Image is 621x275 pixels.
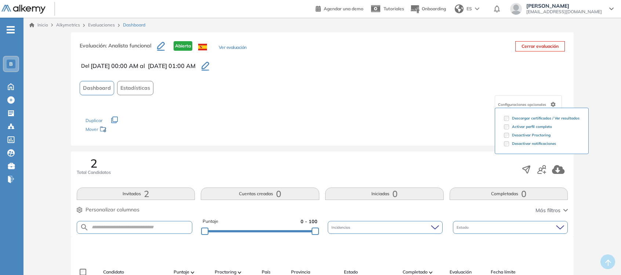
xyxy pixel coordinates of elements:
[90,157,97,169] span: 2
[81,62,89,70] span: Del
[495,95,562,114] div: Configuraciones opcionales
[77,206,139,214] button: Personalizar columnas
[331,225,352,230] span: Incidencias
[140,61,145,70] span: al
[410,1,446,17] button: Onboarding
[450,187,568,200] button: Completadas0
[512,141,556,146] span: Desactivar notificaciones
[80,41,157,57] h3: Evaluación
[88,22,115,28] a: Evaluaciones
[535,207,560,214] span: Más filtros
[535,207,568,214] button: Más filtros
[512,132,551,138] span: Desactivar Proctoring
[203,218,218,225] span: Puntaje
[301,218,317,225] span: 0 - 100
[117,81,153,95] button: Estadísticas
[324,6,363,11] span: Agendar una demo
[475,7,479,10] img: arrow
[7,29,15,31] i: -
[316,4,363,12] a: Agendar una demo
[77,187,195,200] button: Invitados2
[9,61,13,67] span: B
[526,3,602,9] span: [PERSON_NAME]
[584,240,621,275] iframe: Chat Widget
[498,102,548,107] span: Configuraciones opcionales
[455,4,464,13] img: world
[77,169,111,176] span: Total Candidatos
[429,271,433,274] img: [missing "en.ARROW_ALT" translation]
[29,22,48,28] a: Inicio
[453,221,568,234] div: Estado
[1,5,46,14] img: Logo
[422,6,446,11] span: Onboarding
[238,271,241,274] img: [missing "en.ARROW_ALT" translation]
[148,61,196,70] span: [DATE] 01:00 AM
[83,84,111,92] span: Dashboard
[457,225,470,230] span: Estado
[201,187,319,200] button: Cuentas creadas0
[191,271,195,274] img: [missing "en.ARROW_ALT" translation]
[384,6,404,11] span: Tutoriales
[86,118,102,123] span: Duplicar
[120,84,150,92] span: Estadísticas
[466,6,472,12] span: ES
[80,81,114,95] button: Dashboard
[526,9,602,15] span: [EMAIL_ADDRESS][DOMAIN_NAME]
[86,123,159,137] div: Mover
[328,221,443,234] div: Incidencias
[174,41,192,51] span: Abierta
[198,44,207,50] img: ESP
[512,124,552,129] span: Activar perfil completo
[56,22,80,28] span: Alkymetrics
[512,115,580,121] span: Descargar certificados / Ver resultados
[106,42,151,49] span: : Analista funcional
[123,22,145,28] span: Dashboard
[325,187,444,200] button: Iniciadas0
[80,223,89,232] img: SEARCH_ALT
[515,41,565,51] button: Cerrar evaluación
[91,61,138,70] span: [DATE] 00:00 AM
[86,206,139,214] span: Personalizar columnas
[219,44,247,52] button: Ver evaluación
